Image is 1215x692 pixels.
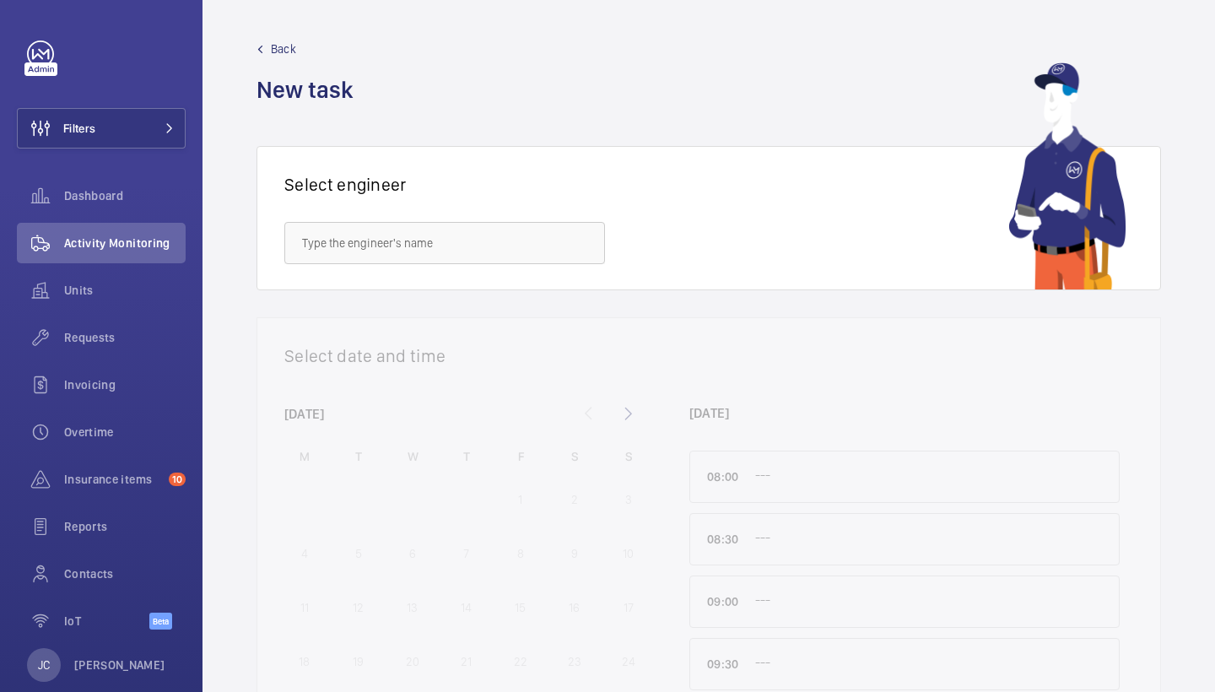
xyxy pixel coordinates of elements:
p: JC [38,657,50,673]
p: [PERSON_NAME] [74,657,165,673]
span: Back [271,41,296,57]
img: mechanic using app [1008,62,1126,289]
h1: Select engineer [284,174,407,195]
span: Invoicing [64,376,186,393]
span: IoT [64,613,149,630]
button: Filters [17,108,186,149]
span: Filters [63,120,95,137]
span: Dashboard [64,187,186,204]
input: Type the engineer's name [284,222,605,264]
span: Contacts [64,565,186,582]
span: Reports [64,518,186,535]
h1: New task [256,74,364,105]
span: Units [64,282,186,299]
span: Overtime [64,424,186,441]
span: Beta [149,613,172,630]
span: Requests [64,329,186,346]
span: Activity Monitoring [64,235,186,251]
span: 10 [169,473,186,486]
span: Insurance items [64,471,162,488]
